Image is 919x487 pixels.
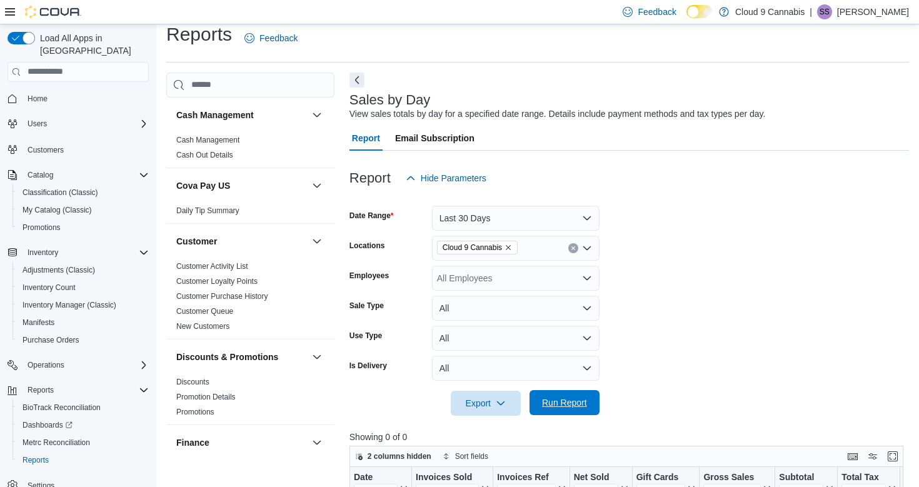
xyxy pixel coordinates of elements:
[176,393,236,401] a: Promotion Details
[35,32,149,57] span: Load All Apps in [GEOGRAPHIC_DATA]
[354,472,398,484] div: Date
[582,273,592,283] button: Open list of options
[18,400,149,415] span: BioTrack Reconciliation
[23,245,149,260] span: Inventory
[176,322,229,331] a: New Customers
[13,399,154,416] button: BioTrack Reconciliation
[401,166,491,191] button: Hide Parameters
[176,109,307,121] button: Cash Management
[349,211,394,221] label: Date Range
[416,472,479,484] div: Invoices Sold
[349,301,384,311] label: Sale Type
[166,133,334,168] div: Cash Management
[841,472,886,484] div: Total Tax
[350,449,436,464] button: 2 columns hidden
[309,234,324,249] button: Customer
[309,435,324,450] button: Finance
[438,449,493,464] button: Sort fields
[451,391,521,416] button: Export
[817,4,832,19] div: Sarbjot Singh
[28,385,54,395] span: Reports
[176,151,233,159] a: Cash Out Details
[349,241,385,251] label: Locations
[309,108,324,123] button: Cash Management
[3,140,154,158] button: Customers
[3,115,154,133] button: Users
[23,205,92,215] span: My Catalog (Classic)
[18,298,121,313] a: Inventory Manager (Classic)
[28,170,53,180] span: Catalog
[13,451,154,469] button: Reports
[18,453,149,468] span: Reports
[421,172,486,184] span: Hide Parameters
[443,241,502,254] span: Cloud 9 Cannabis
[176,307,233,316] a: Customer Queue
[309,178,324,193] button: Cova Pay US
[18,400,106,415] a: BioTrack Reconciliation
[23,318,54,328] span: Manifests
[166,259,334,339] div: Customer
[176,292,268,301] a: Customer Purchase History
[735,4,805,19] p: Cloud 9 Cannabis
[13,296,154,314] button: Inventory Manager (Classic)
[13,219,154,236] button: Promotions
[18,435,149,450] span: Metrc Reconciliation
[18,333,149,348] span: Purchase Orders
[820,4,830,19] span: SS
[166,374,334,424] div: Discounts & Promotions
[18,453,54,468] a: Reports
[23,358,149,373] span: Operations
[437,241,518,254] span: Cloud 9 Cannabis
[573,472,618,484] div: Net Sold
[23,283,76,293] span: Inventory Count
[176,235,217,248] h3: Customer
[239,26,303,51] a: Feedback
[779,472,823,484] div: Subtotal
[13,261,154,279] button: Adjustments (Classic)
[28,94,48,104] span: Home
[176,277,258,286] a: Customer Loyalty Points
[18,418,78,433] a: Dashboards
[349,361,387,371] label: Is Delivery
[13,331,154,349] button: Purchase Orders
[23,91,53,106] a: Home
[309,349,324,364] button: Discounts & Promotions
[259,32,298,44] span: Feedback
[18,220,66,235] a: Promotions
[349,108,766,121] div: View sales totals by day for a specified date range. Details include payment methods and tax type...
[23,91,149,106] span: Home
[18,315,149,330] span: Manifests
[176,351,307,363] button: Discounts & Promotions
[23,168,149,183] span: Catalog
[368,451,431,461] span: 2 columns hidden
[18,203,97,218] a: My Catalog (Classic)
[176,351,278,363] h3: Discounts & Promotions
[349,171,391,186] h3: Report
[18,280,149,295] span: Inventory Count
[18,418,149,433] span: Dashboards
[542,396,587,409] span: Run Report
[13,279,154,296] button: Inventory Count
[166,22,232,47] h1: Reports
[458,391,513,416] span: Export
[176,109,254,121] h3: Cash Management
[432,356,600,381] button: All
[568,243,578,253] button: Clear input
[166,203,334,223] div: Cova Pay US
[13,184,154,201] button: Classification (Classic)
[352,126,380,151] span: Report
[837,4,909,19] p: [PERSON_NAME]
[865,449,880,464] button: Display options
[18,298,149,313] span: Inventory Manager (Classic)
[530,390,600,415] button: Run Report
[176,262,248,271] a: Customer Activity List
[505,244,512,251] button: Remove Cloud 9 Cannabis from selection in this group
[13,314,154,331] button: Manifests
[349,271,389,281] label: Employees
[23,265,95,275] span: Adjustments (Classic)
[432,296,600,321] button: All
[703,472,761,484] div: Gross Sales
[23,403,101,413] span: BioTrack Reconciliation
[3,89,154,108] button: Home
[23,300,116,310] span: Inventory Manager (Classic)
